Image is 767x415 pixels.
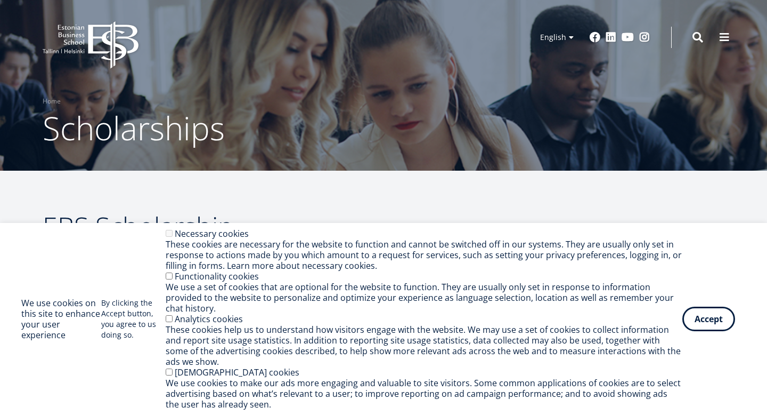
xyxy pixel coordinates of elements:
[590,32,600,43] a: Facebook
[606,32,616,43] a: Linkedin
[639,32,650,43] a: Instagram
[166,239,682,271] div: These cookies are necessary for the website to function and cannot be switched off in our systems...
[166,324,682,367] div: These cookies help us to understand how visitors engage with the website. We may use a set of coo...
[175,313,243,325] label: Analytics cookies
[175,228,249,240] label: Necessary cookies
[166,282,682,314] div: We use a set of cookies that are optional for the website to function. They are usually only set ...
[166,378,682,410] div: We use cookies to make our ads more engaging and valuable to site visitors. Some common applicati...
[43,213,549,240] h2: EBS Scholarship
[43,106,225,150] span: Scholarships
[622,32,634,43] a: Youtube
[43,96,61,107] a: Home
[682,307,735,331] button: Accept
[21,298,101,340] h2: We use cookies on this site to enhance your user experience
[175,270,259,282] label: Functionality cookies
[175,366,299,378] label: [DEMOGRAPHIC_DATA] cookies
[101,298,166,340] p: By clicking the Accept button, you agree to us doing so.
